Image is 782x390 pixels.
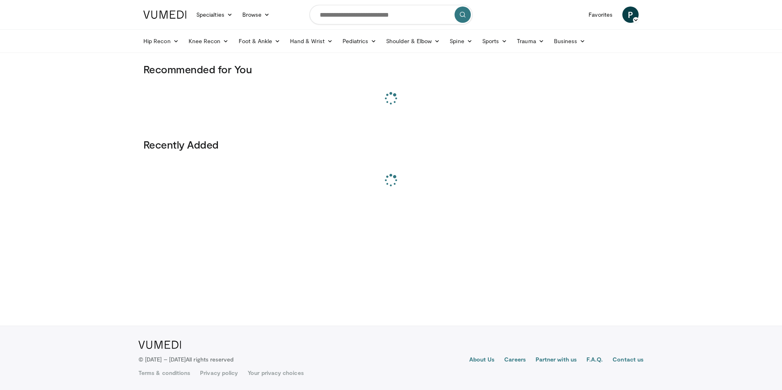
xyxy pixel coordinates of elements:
a: Contact us [613,355,644,365]
input: Search topics, interventions [310,5,472,24]
h3: Recently Added [143,138,639,151]
a: Knee Recon [184,33,234,49]
a: Your privacy choices [248,369,303,377]
a: F.A.Q. [586,355,603,365]
span: All rights reserved [186,356,233,363]
a: Pediatrics [338,33,381,49]
a: P [622,7,639,23]
a: Specialties [191,7,237,23]
a: Business [549,33,591,49]
a: Partner with us [536,355,577,365]
a: Terms & conditions [138,369,190,377]
a: Privacy policy [200,369,238,377]
a: Hand & Wrist [285,33,338,49]
a: Shoulder & Elbow [381,33,445,49]
p: © [DATE] – [DATE] [138,355,234,364]
a: About Us [469,355,495,365]
a: Foot & Ankle [234,33,286,49]
a: Hip Recon [138,33,184,49]
h3: Recommended for You [143,63,639,76]
img: VuMedi Logo [138,341,181,349]
a: Careers [504,355,526,365]
a: Favorites [584,7,617,23]
a: Sports [477,33,512,49]
a: Trauma [512,33,549,49]
a: Browse [237,7,275,23]
a: Spine [445,33,477,49]
img: VuMedi Logo [143,11,187,19]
